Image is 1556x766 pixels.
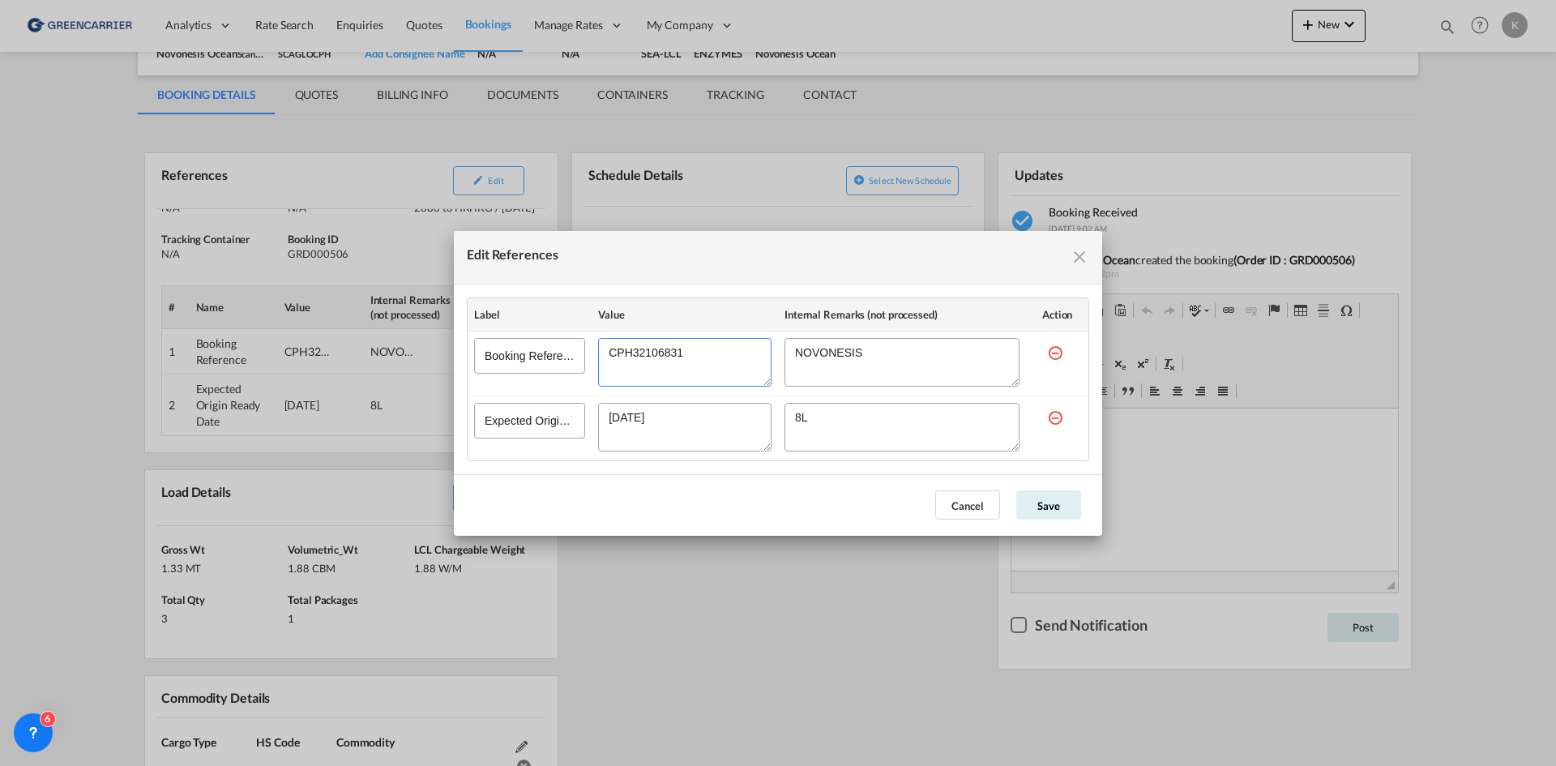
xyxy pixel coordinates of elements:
input: Expected Origin Ready Date [474,403,585,439]
th: Action [1026,298,1088,332]
div: Edit References [467,244,558,271]
md-dialog: Edit References [454,231,1102,536]
md-icon: icon-minus-circle-outline red-400-fg s20 cursor mr-5 [1047,344,1063,361]
md-icon: icon-minus-circle-outline red-400-fg s20 cursor mr-5 [1047,409,1063,426]
md-icon: icon-close fg-AAA8AD cursor [1070,247,1089,267]
th: Label [468,298,592,332]
button: Save [1016,490,1081,520]
th: Internal Remarks (not processed) [778,298,1026,332]
input: Booking Reference [474,338,585,374]
th: Value [592,298,778,332]
body: Editor, editor2 [16,16,370,33]
button: Cancel [935,490,1000,520]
